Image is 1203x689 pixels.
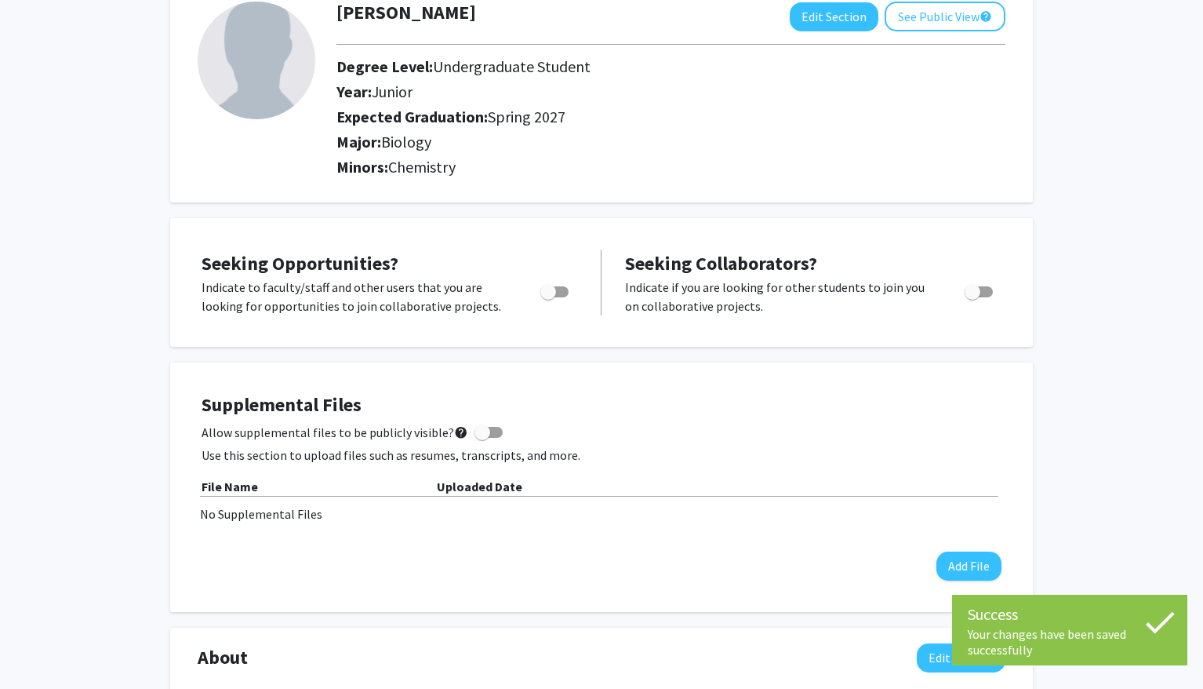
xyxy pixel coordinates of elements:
[202,394,1001,417] h4: Supplemental Files
[336,57,943,76] h2: Degree Level:
[625,251,817,275] span: Seeking Collaborators?
[202,278,511,315] p: Indicate to faculty/staff and other users that you are looking for opportunities to join collabor...
[437,479,522,494] b: Uploaded Date
[968,626,1172,658] div: Your changes have been saved successfully
[198,643,248,672] span: About
[388,157,456,177] span: Chemistry
[12,618,67,677] iframe: Chat
[336,108,943,126] h2: Expected Graduation:
[534,278,577,301] div: Toggle
[625,278,935,315] p: Indicate if you are looking for other students to join you on collaborative projects.
[336,82,943,101] h2: Year:
[433,57,591,76] span: Undergraduate Student
[790,2,878,31] button: Edit Section
[936,552,1001,581] button: Add File
[336,158,1005,177] h2: Minors:
[336,133,1005,151] h2: Major:
[202,446,1001,465] p: Use this section to upload files such as resumes, transcripts, and more.
[454,423,468,442] mat-icon: help
[488,107,565,126] span: Spring 2027
[202,423,468,442] span: Allow supplemental files to be publicly visible?
[202,479,258,494] b: File Name
[917,643,1005,673] button: Edit About
[958,278,1001,301] div: Toggle
[202,251,398,275] span: Seeking Opportunities?
[979,7,992,26] mat-icon: help
[200,505,1003,523] div: No Supplemental Files
[372,82,413,101] span: Junior
[885,2,1005,31] button: See Public View
[968,603,1172,626] div: Success
[198,2,315,119] img: Profile Picture
[381,132,431,151] span: Biology
[336,2,476,24] h1: [PERSON_NAME]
